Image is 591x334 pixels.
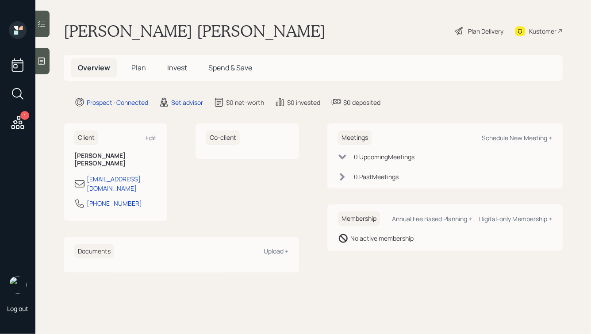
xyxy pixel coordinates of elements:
div: Edit [146,134,157,142]
div: Kustomer [529,27,556,36]
span: Invest [167,63,187,73]
h1: [PERSON_NAME] [PERSON_NAME] [64,21,326,41]
div: $0 invested [287,98,320,107]
div: 0 Past Meeting s [354,172,399,181]
div: No active membership [350,234,414,243]
div: Digital-only Membership + [479,215,552,223]
div: Schedule New Meeting + [482,134,552,142]
div: [EMAIL_ADDRESS][DOMAIN_NAME] [87,174,157,193]
img: hunter_neumayer.jpg [9,276,27,294]
h6: Membership [338,211,380,226]
h6: [PERSON_NAME] [PERSON_NAME] [74,152,157,167]
div: [PHONE_NUMBER] [87,199,142,208]
h6: Client [74,131,98,145]
h6: Documents [74,244,114,259]
div: 1 [20,111,29,120]
span: Spend & Save [208,63,252,73]
h6: Meetings [338,131,372,145]
div: Annual Fee Based Planning + [392,215,472,223]
div: Plan Delivery [468,27,503,36]
h6: Co-client [206,131,240,145]
div: $0 net-worth [226,98,264,107]
span: Overview [78,63,110,73]
div: Log out [7,304,28,313]
div: 0 Upcoming Meeting s [354,152,414,161]
div: Upload + [264,247,288,255]
div: Prospect · Connected [87,98,148,107]
span: Plan [131,63,146,73]
div: $0 deposited [343,98,380,107]
div: Set advisor [171,98,203,107]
